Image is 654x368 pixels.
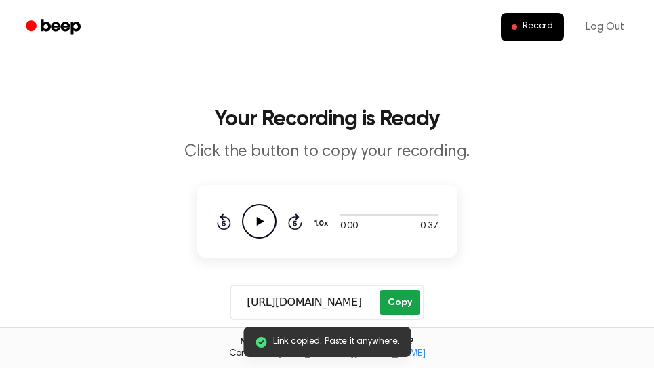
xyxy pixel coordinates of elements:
button: 1.0x [313,212,333,235]
span: 0:00 [340,220,358,234]
button: Record [501,13,564,41]
span: 0:37 [420,220,438,234]
a: Beep [16,14,93,41]
span: Record [523,21,553,33]
h1: Your Recording is Ready [16,108,638,130]
span: Link copied. Paste it anywhere. [273,335,400,349]
button: Copy [380,290,420,315]
p: Click the button to copy your recording. [67,141,588,163]
span: Contact us [8,348,646,361]
a: [EMAIL_ADDRESS][DOMAIN_NAME] [278,349,426,359]
a: Log Out [572,11,638,43]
